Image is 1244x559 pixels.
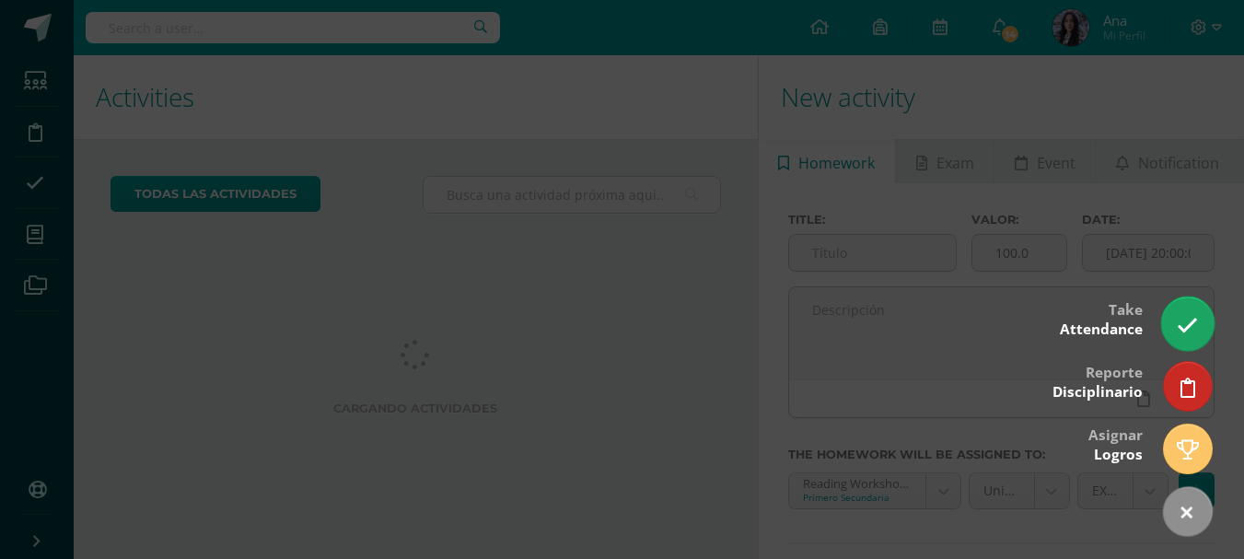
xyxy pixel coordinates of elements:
div: Reporte [1052,351,1143,411]
span: Disciplinario [1052,382,1143,402]
div: Asignar [1088,413,1143,473]
span: Attendance [1060,320,1143,339]
span: Logros [1094,445,1143,464]
div: Take [1060,288,1143,348]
